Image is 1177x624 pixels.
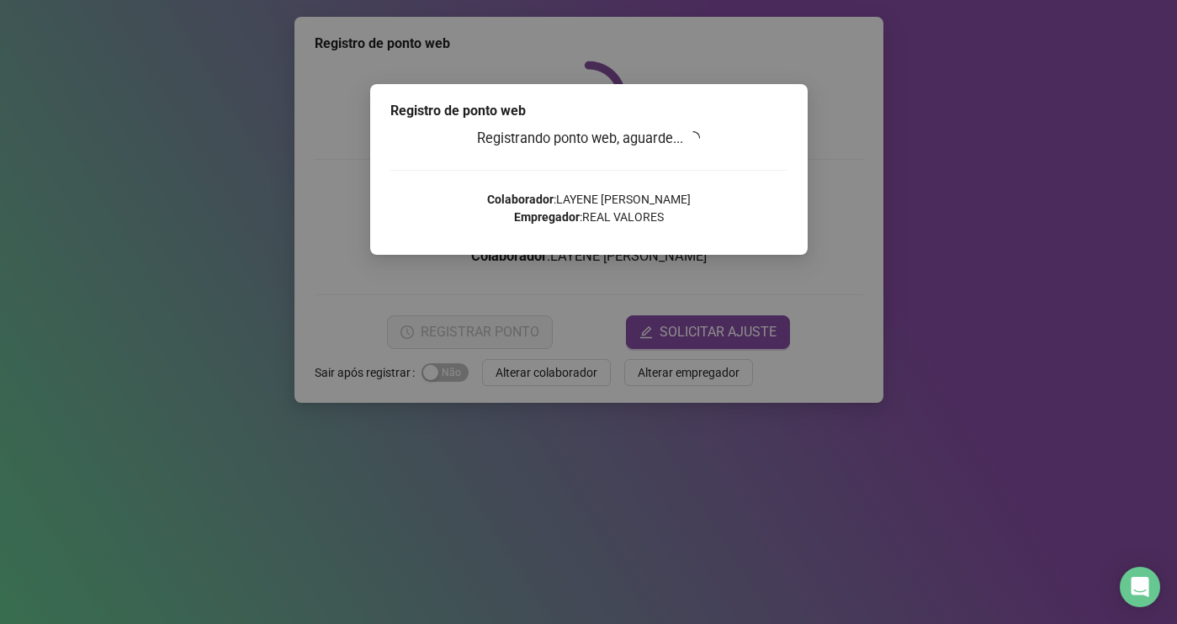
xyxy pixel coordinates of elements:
[390,128,787,150] h3: Registrando ponto web, aguarde...
[686,130,701,145] span: loading
[514,210,580,224] strong: Empregador
[390,191,787,226] p: : LAYENE [PERSON_NAME] : REAL VALORES
[487,193,554,206] strong: Colaborador
[1120,567,1160,607] div: Open Intercom Messenger
[390,101,787,121] div: Registro de ponto web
